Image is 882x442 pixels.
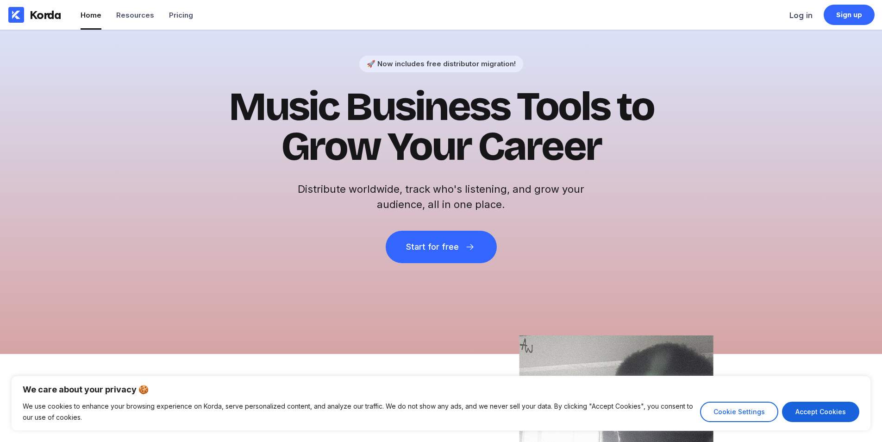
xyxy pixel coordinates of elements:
a: Sign up [824,5,875,25]
div: Start for free [406,242,459,252]
div: Korda [30,8,61,22]
h2: Distribute worldwide, track who's listening, and grow your audience, all in one place. [293,182,589,212]
p: We care about your privacy 🍪 [23,384,859,395]
button: Accept Cookies [782,402,859,422]
p: We use cookies to enhance your browsing experience on Korda, serve personalized content, and anal... [23,401,693,423]
div: Home [81,11,101,19]
div: Pricing [169,11,193,19]
button: Cookie Settings [700,402,778,422]
div: Resources [116,11,154,19]
button: Start for free [386,231,497,263]
div: Sign up [836,10,863,19]
div: Log in [789,11,813,20]
h1: Music Business Tools to Grow Your Career [214,87,668,167]
div: 🚀 Now includes free distributor migration! [367,59,516,68]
